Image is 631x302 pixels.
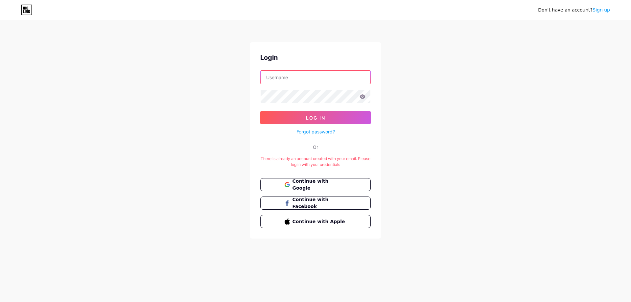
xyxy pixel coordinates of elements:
[260,178,371,191] button: Continue with Google
[260,111,371,124] button: Log In
[292,218,347,225] span: Continue with Apple
[260,156,371,168] div: There is already an account created with your email. Please log in with your credentials
[538,7,610,13] div: Don't have an account?
[260,53,371,62] div: Login
[593,7,610,12] a: Sign up
[306,115,325,121] span: Log In
[292,178,347,192] span: Continue with Google
[296,128,335,135] a: Forgot password?
[313,144,318,151] div: Or
[261,71,370,84] input: Username
[260,215,371,228] button: Continue with Apple
[260,197,371,210] button: Continue with Facebook
[292,196,347,210] span: Continue with Facebook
